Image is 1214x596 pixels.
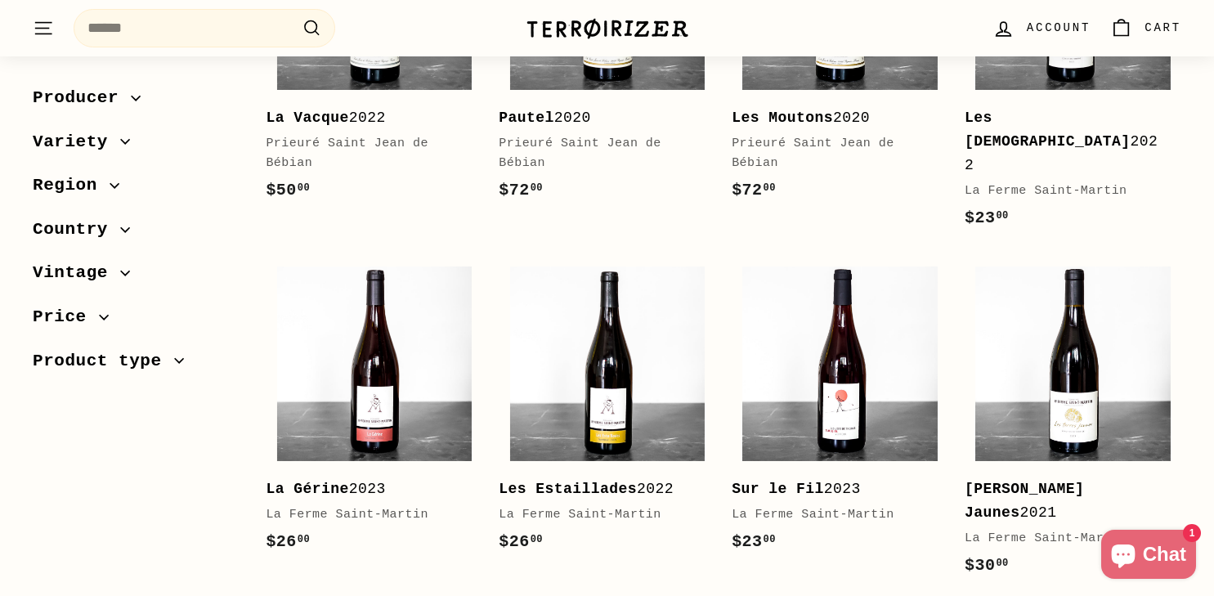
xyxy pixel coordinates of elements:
[33,299,240,343] button: Price
[33,259,120,287] span: Vintage
[33,128,120,156] span: Variety
[298,534,310,545] sup: 00
[965,481,1084,521] b: [PERSON_NAME] Jaunes
[732,505,932,525] div: La Ferme Saint-Martin
[732,477,932,501] div: 2023
[499,505,699,525] div: La Ferme Saint-Martin
[33,303,99,331] span: Price
[499,477,699,501] div: 2022
[266,505,466,525] div: La Ferme Saint-Martin
[965,256,1181,595] a: [PERSON_NAME] Jaunes2021La Ferme Saint-Martin
[266,134,466,173] div: Prieuré Saint Jean de Bébian
[499,481,637,497] b: Les Estaillades
[33,124,240,168] button: Variety
[33,347,174,375] span: Product type
[266,256,482,571] a: La Gérine2023La Ferme Saint-Martin
[732,106,932,130] div: 2020
[996,210,1008,222] sup: 00
[732,110,833,126] b: Les Moutons
[732,532,776,551] span: $23
[531,534,543,545] sup: 00
[965,110,1131,150] b: Les [DEMOGRAPHIC_DATA]
[1096,530,1201,583] inbox-online-store-chat: Shopify online store chat
[266,110,348,126] b: La Vacque
[33,168,240,212] button: Region
[764,534,776,545] sup: 00
[499,106,699,130] div: 2020
[732,481,824,497] b: Sur le Fil
[1027,19,1091,37] span: Account
[499,256,715,571] a: Les Estaillades2022La Ferme Saint-Martin
[499,532,543,551] span: $26
[266,106,466,130] div: 2022
[965,529,1165,549] div: La Ferme Saint-Martin
[1145,19,1181,37] span: Cart
[1100,4,1191,52] a: Cart
[499,181,543,199] span: $72
[33,84,131,112] span: Producer
[33,172,110,199] span: Region
[266,181,310,199] span: $50
[33,212,240,256] button: Country
[983,4,1100,52] a: Account
[499,134,699,173] div: Prieuré Saint Jean de Bébian
[965,477,1165,525] div: 2021
[965,208,1009,227] span: $23
[965,181,1165,201] div: La Ferme Saint-Martin
[764,182,776,194] sup: 00
[266,481,348,497] b: La Gérine
[732,134,932,173] div: Prieuré Saint Jean de Bébian
[33,255,240,299] button: Vintage
[266,532,310,551] span: $26
[33,80,240,124] button: Producer
[965,106,1165,177] div: 2022
[732,256,948,571] a: Sur le Fil2023La Ferme Saint-Martin
[732,181,776,199] span: $72
[965,556,1009,575] span: $30
[33,216,120,244] span: Country
[499,110,554,126] b: Pautel
[996,558,1008,569] sup: 00
[33,343,240,388] button: Product type
[266,477,466,501] div: 2023
[298,182,310,194] sup: 00
[531,182,543,194] sup: 00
